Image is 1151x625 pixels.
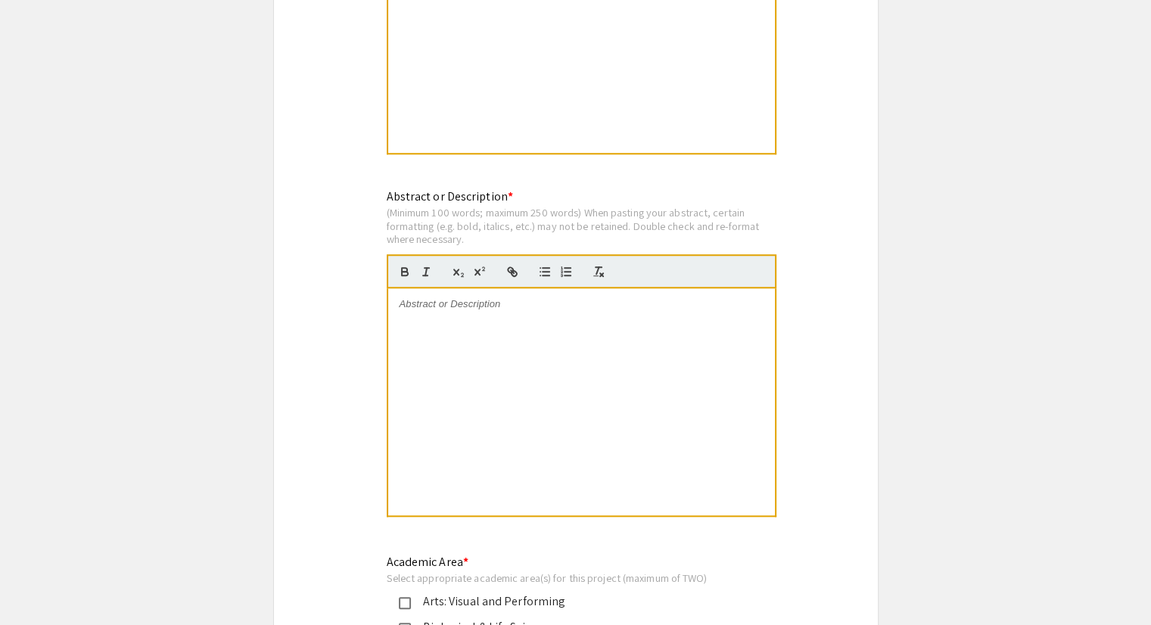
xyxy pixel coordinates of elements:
[387,206,776,246] div: (Minimum 100 words; maximum 250 words) When pasting your abstract, certain formatting (e.g. bold,...
[387,571,741,585] div: Select appropriate academic area(s) for this project (maximum of TWO)
[387,554,468,570] mat-label: Academic Area
[387,188,513,204] mat-label: Abstract or Description
[411,592,729,611] div: Arts: Visual and Performing
[11,557,64,614] iframe: Chat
